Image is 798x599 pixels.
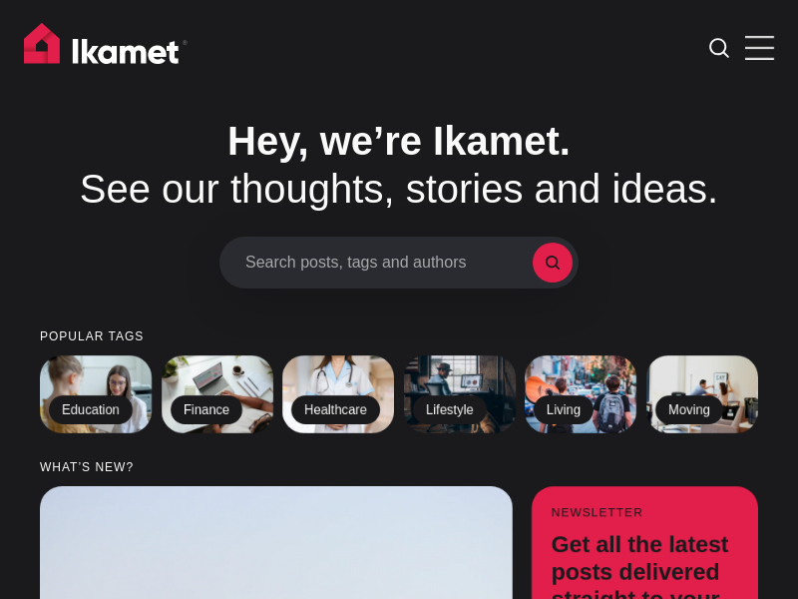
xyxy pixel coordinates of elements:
[552,506,738,519] small: Newsletter
[162,355,273,433] a: Finance
[404,355,516,433] a: Lifestyle
[245,253,533,272] span: Search posts, tags and authors
[40,355,152,433] a: Education
[40,330,758,343] small: Popular tags
[525,355,636,433] a: Living
[655,395,723,425] h2: Moving
[227,119,571,163] span: Hey, we’re Ikamet.
[40,461,758,474] small: What’s new?
[646,355,758,433] a: Moving
[24,23,188,73] img: Ikamet home
[291,395,380,425] h2: Healthcare
[40,117,758,213] h1: See our thoughts, stories and ideas.
[49,395,133,425] h2: Education
[534,395,594,425] h2: Living
[413,395,487,425] h2: Lifestyle
[282,355,394,433] a: Healthcare
[171,395,242,425] h2: Finance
